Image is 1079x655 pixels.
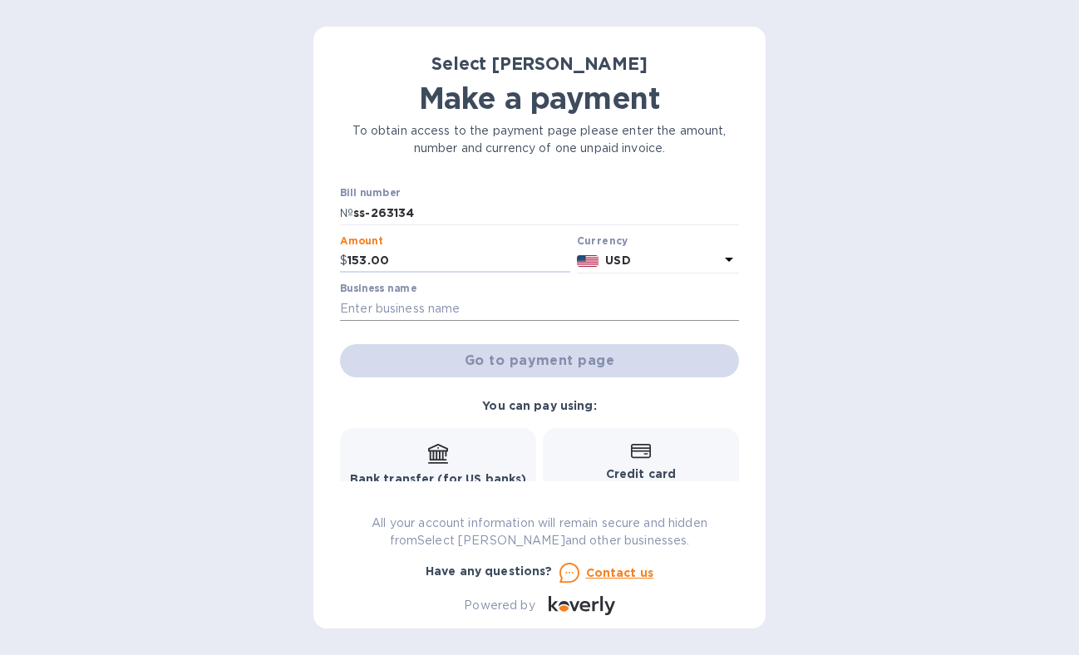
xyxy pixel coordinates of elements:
p: $ [340,252,347,269]
label: Business name [340,284,416,294]
b: USD [605,254,630,267]
h1: Make a payment [340,81,739,116]
b: You can pay using: [482,399,596,412]
input: 0.00 [347,249,570,273]
b: Bank transfer (for US banks) [350,472,527,485]
p: To obtain access to the payment page please enter the amount, number and currency of one unpaid i... [340,122,739,157]
input: Enter business name [340,296,739,321]
p: All your account information will remain secure and hidden from Select [PERSON_NAME] and other bu... [340,515,739,549]
u: Contact us [586,566,654,579]
img: USD [577,255,599,267]
b: Credit card [606,467,676,480]
b: Currency [577,234,628,247]
p: Powered by [464,597,535,614]
label: Amount [340,236,382,246]
b: Select [PERSON_NAME] [431,53,648,74]
input: Enter bill number [353,200,739,225]
b: Have any questions? [426,564,553,578]
label: Bill number [340,189,400,199]
p: № [340,204,353,222]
